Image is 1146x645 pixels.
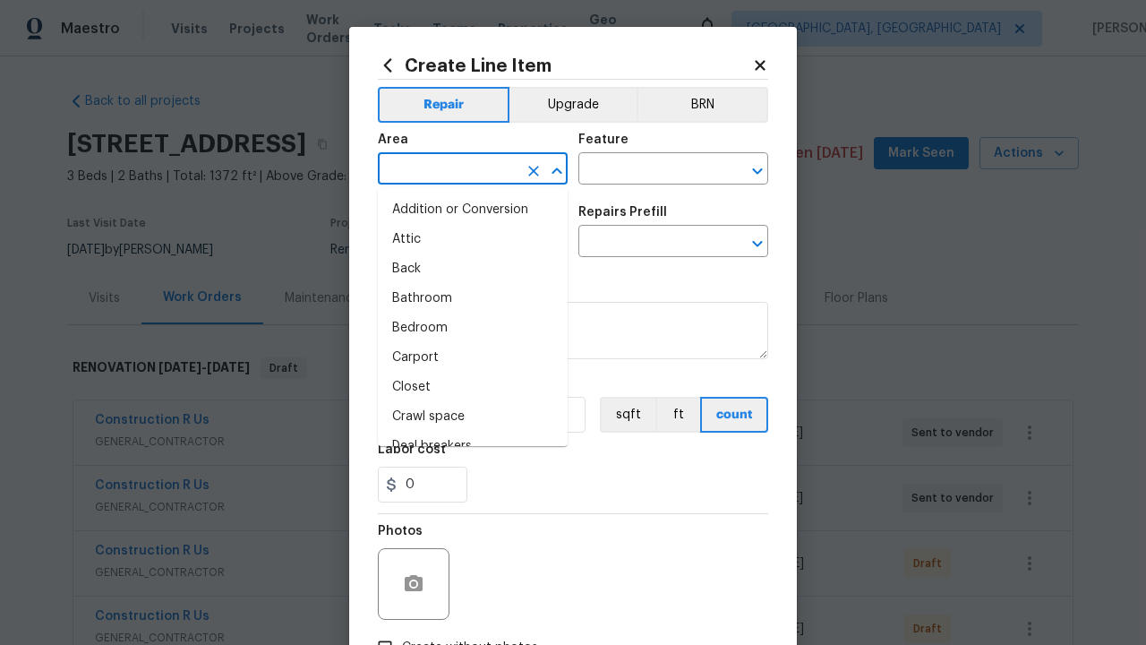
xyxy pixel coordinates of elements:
button: Upgrade [509,87,637,123]
li: Closet [378,373,568,402]
button: count [700,397,768,433]
button: Open [745,159,770,184]
li: Bedroom [378,314,568,343]
button: sqft [600,397,655,433]
li: Deal breakers [378,432,568,461]
h5: Labor cost [378,443,446,456]
h5: Repairs Prefill [578,206,667,219]
h5: Area [378,133,408,146]
li: Addition or Conversion [378,195,568,225]
h2: Create Line Item [378,56,752,75]
li: Crawl space [378,402,568,432]
li: Carport [378,343,568,373]
li: Back [378,254,568,284]
button: Close [544,159,569,184]
li: Attic [378,225,568,254]
button: BRN [637,87,768,123]
button: Open [745,231,770,256]
button: Clear [521,159,546,184]
h5: Photos [378,525,423,537]
li: Bathroom [378,284,568,314]
h5: Feature [578,133,629,146]
button: Repair [378,87,509,123]
button: ft [655,397,700,433]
